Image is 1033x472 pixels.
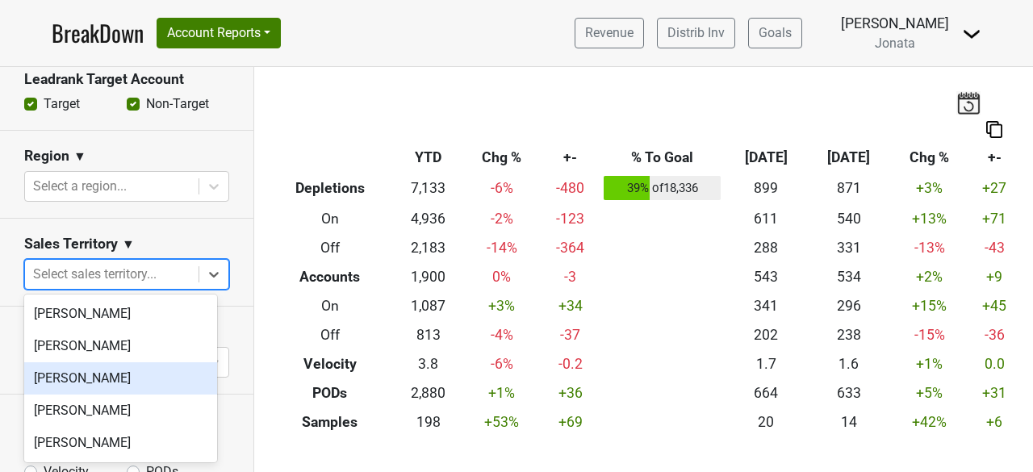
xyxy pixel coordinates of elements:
a: BreakDown [52,16,144,50]
th: +- [968,144,1021,173]
div: [PERSON_NAME] [24,298,217,330]
td: +3 % [890,173,968,205]
th: Depletions [266,173,393,205]
td: 0.0 [968,349,1021,378]
td: 14 [807,407,890,436]
td: +9 [968,262,1021,291]
th: On [266,204,393,233]
td: 7,133 [393,173,463,205]
button: Account Reports [157,18,281,48]
td: -364 [541,233,600,262]
td: 813 [393,320,463,349]
td: 540 [807,204,890,233]
img: last_updated_date [956,91,981,114]
td: -43 [968,233,1021,262]
td: -0.2 [541,349,600,378]
td: +27 [968,173,1021,205]
th: On [266,291,393,320]
td: -480 [541,173,600,205]
td: 1.7 [725,349,808,378]
th: Chg % [463,144,541,173]
th: Accounts [266,262,393,291]
td: +15 % [890,291,968,320]
td: 534 [807,262,890,291]
td: -14 % [463,233,541,262]
td: 20 [725,407,808,436]
span: ▼ [122,235,135,254]
td: -36 [968,320,1021,349]
td: 1,087 [393,291,463,320]
td: 1,900 [393,262,463,291]
td: +45 [968,291,1021,320]
th: Off [266,320,393,349]
div: [PERSON_NAME] [24,427,217,459]
h3: Leadrank Target Account [24,71,229,88]
img: Dropdown Menu [962,24,981,44]
td: +53 % [463,407,541,436]
td: 633 [807,378,890,407]
td: 2,880 [393,378,463,407]
td: -2 % [463,204,541,233]
td: 238 [807,320,890,349]
td: 664 [725,378,808,407]
td: 2,183 [393,233,463,262]
td: 0 % [463,262,541,291]
th: Velocity [266,349,393,378]
span: Jonata [875,36,915,51]
td: 611 [725,204,808,233]
div: [PERSON_NAME] [841,13,949,34]
td: -15 % [890,320,968,349]
td: -6 % [463,349,541,378]
td: +13 % [890,204,968,233]
td: 202 [725,320,808,349]
td: -13 % [890,233,968,262]
a: Distrib Inv [657,18,735,48]
div: [PERSON_NAME] [24,330,217,362]
td: -123 [541,204,600,233]
th: [DATE] [725,144,808,173]
td: 198 [393,407,463,436]
td: 3.8 [393,349,463,378]
th: Samples [266,407,393,436]
td: +31 [968,378,1021,407]
th: Chg % [890,144,968,173]
td: -3 [541,262,600,291]
td: 288 [725,233,808,262]
th: YTD [393,144,463,173]
th: PODs [266,378,393,407]
td: -4 % [463,320,541,349]
td: +36 [541,378,600,407]
th: % To Goal [600,144,725,173]
div: [PERSON_NAME] [24,362,217,395]
td: +3 % [463,291,541,320]
td: +6 [968,407,1021,436]
td: 871 [807,173,890,205]
td: +69 [541,407,600,436]
span: ▼ [73,147,86,166]
a: Revenue [575,18,644,48]
img: Copy to clipboard [986,121,1002,138]
td: -6 % [463,173,541,205]
td: 296 [807,291,890,320]
td: 341 [725,291,808,320]
h3: Region [24,148,69,165]
div: [PERSON_NAME] [24,395,217,427]
td: 899 [725,173,808,205]
td: 543 [725,262,808,291]
h3: Sales Territory [24,236,118,253]
td: +5 % [890,378,968,407]
td: -37 [541,320,600,349]
td: +34 [541,291,600,320]
td: 331 [807,233,890,262]
td: 4,936 [393,204,463,233]
th: Off [266,233,393,262]
td: +1 % [463,378,541,407]
td: +42 % [890,407,968,436]
td: +1 % [890,349,968,378]
th: +- [541,144,600,173]
td: +2 % [890,262,968,291]
td: 1.6 [807,349,890,378]
a: Goals [748,18,802,48]
td: +71 [968,204,1021,233]
label: Target [44,94,80,114]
